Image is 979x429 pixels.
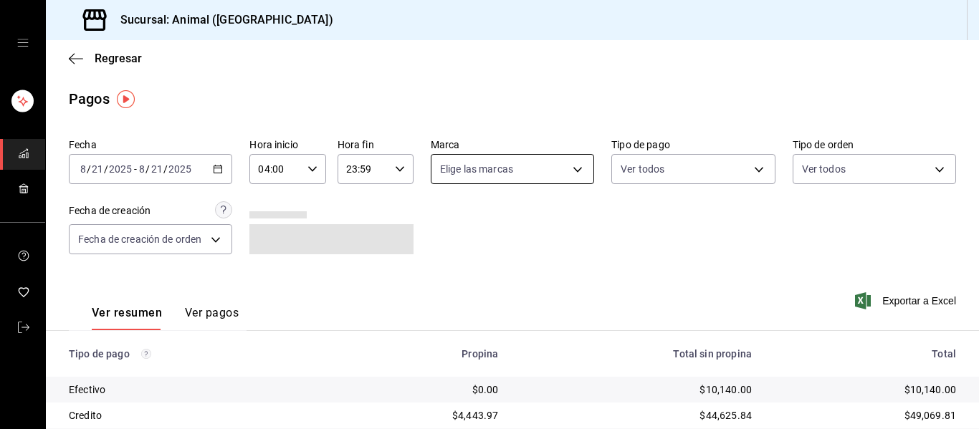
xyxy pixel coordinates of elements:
[69,88,110,110] div: Pagos
[349,408,499,423] div: $4,443.97
[521,348,752,360] div: Total sin propina
[92,306,162,330] button: Ver resumen
[134,163,137,175] span: -
[117,90,135,108] img: Tooltip marker
[145,163,150,175] span: /
[80,163,87,175] input: --
[793,140,956,150] label: Tipo de orden
[109,11,333,29] h3: Sucursal: Animal ([GEOGRAPHIC_DATA])
[168,163,192,175] input: ----
[95,52,142,65] span: Regresar
[338,140,414,150] label: Hora fin
[17,37,29,49] button: open drawer
[621,162,664,176] span: Ver todos
[611,140,775,150] label: Tipo de pago
[108,163,133,175] input: ----
[163,163,168,175] span: /
[775,382,956,397] div: $10,140.00
[349,382,499,397] div: $0.00
[69,348,326,360] div: Tipo de pago
[69,408,326,423] div: Credito
[87,163,91,175] span: /
[440,162,513,176] span: Elige las marcas
[151,163,163,175] input: --
[69,140,232,150] label: Fecha
[349,348,499,360] div: Propina
[104,163,108,175] span: /
[431,140,594,150] label: Marca
[775,408,956,423] div: $49,069.81
[802,162,846,176] span: Ver todos
[69,382,326,397] div: Efectivo
[141,349,151,359] svg: Los pagos realizados con Pay y otras terminales son montos brutos.
[92,306,239,330] div: navigation tabs
[78,232,201,246] span: Fecha de creación de orden
[249,140,325,150] label: Hora inicio
[185,306,239,330] button: Ver pagos
[775,348,956,360] div: Total
[521,408,752,423] div: $44,625.84
[69,203,151,218] div: Fecha de creación
[858,292,956,309] button: Exportar a Excel
[521,382,752,397] div: $10,140.00
[138,163,145,175] input: --
[69,52,142,65] button: Regresar
[91,163,104,175] input: --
